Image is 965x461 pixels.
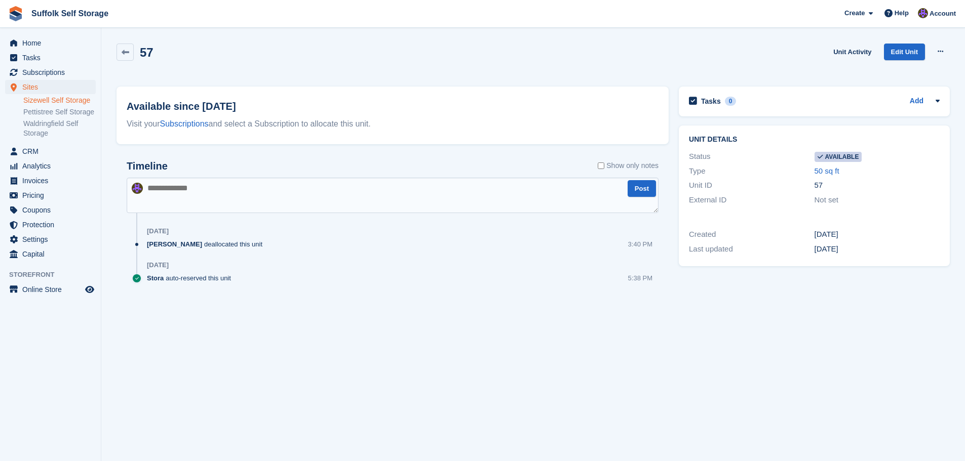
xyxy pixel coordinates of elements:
[598,160,659,171] label: Show only notes
[22,218,83,232] span: Protection
[5,232,96,246] a: menu
[5,144,96,158] a: menu
[147,227,169,235] div: [DATE]
[5,36,96,50] a: menu
[22,65,83,79] span: Subscriptions
[829,44,875,60] a: Unit Activity
[27,5,112,22] a: Suffolk Self Storage
[701,97,721,106] h2: Tasks
[5,282,96,297] a: menu
[147,273,236,283] div: auto-reserved this unit
[844,8,865,18] span: Create
[160,119,209,128] a: Subscriptions
[132,183,143,194] img: Emma
[5,65,96,79] a: menu
[5,80,96,94] a: menu
[725,97,737,106] div: 0
[22,51,83,65] span: Tasks
[22,232,83,246] span: Settings
[127,160,168,172] h2: Timeline
[5,247,96,261] a: menu
[689,243,814,255] div: Last updated
[628,239,652,249] div: 3:40 PM
[147,273,164,283] span: Stora
[22,188,83,202] span: Pricing
[815,180,940,191] div: 57
[815,166,839,175] a: 50 sq ft
[5,159,96,173] a: menu
[5,218,96,232] a: menu
[884,44,925,60] a: Edit Unit
[22,203,83,217] span: Coupons
[22,80,83,94] span: Sites
[689,229,814,240] div: Created
[689,151,814,162] div: Status
[689,165,814,177] div: Type
[5,174,96,188] a: menu
[815,243,940,255] div: [DATE]
[23,96,96,105] a: Sizewell Self Storage
[22,247,83,261] span: Capital
[5,203,96,217] a: menu
[22,144,83,158] span: CRM
[689,136,940,144] h2: Unit details
[815,194,940,206] div: Not set
[5,51,96,65] a: menu
[9,270,101,280] span: Storefront
[628,180,656,197] button: Post
[5,188,96,202] a: menu
[22,174,83,188] span: Invoices
[140,46,153,59] h2: 57
[22,159,83,173] span: Analytics
[23,107,96,117] a: Pettistree Self Storage
[147,239,267,249] div: deallocated this unit
[628,273,652,283] div: 5:38 PM
[84,283,96,296] a: Preview store
[147,239,202,249] span: [PERSON_NAME]
[147,261,169,269] div: [DATE]
[815,152,862,162] span: Available
[23,119,96,138] a: Waldringfield Self Storage
[22,282,83,297] span: Online Store
[895,8,909,18] span: Help
[930,9,956,19] span: Account
[127,99,659,114] h2: Available since [DATE]
[910,96,923,107] a: Add
[815,229,940,240] div: [DATE]
[689,180,814,191] div: Unit ID
[127,118,659,130] div: Visit your and select a Subscription to allocate this unit.
[22,36,83,50] span: Home
[598,160,604,171] input: Show only notes
[8,6,23,21] img: stora-icon-8386f47178a22dfd0bd8f6a31ec36ba5ce8667c1dd55bd0f319d3a0aa187defe.svg
[689,194,814,206] div: External ID
[918,8,928,18] img: Emma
